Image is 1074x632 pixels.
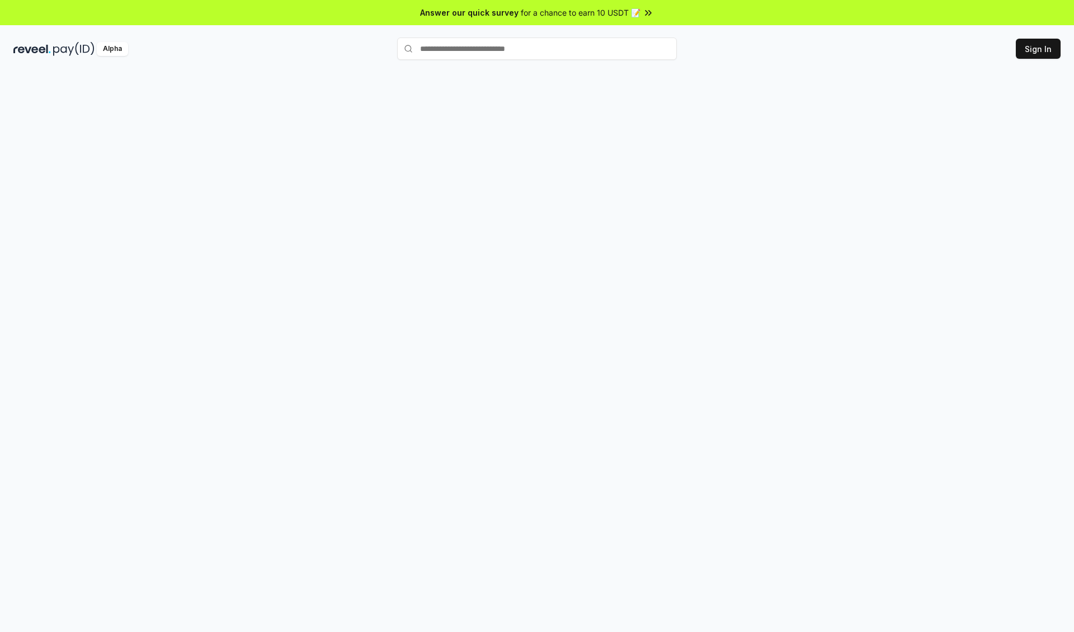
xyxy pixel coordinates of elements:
img: reveel_dark [13,42,51,56]
img: pay_id [53,42,95,56]
div: Alpha [97,42,128,56]
button: Sign In [1016,39,1061,59]
span: Answer our quick survey [420,7,519,18]
span: for a chance to earn 10 USDT 📝 [521,7,640,18]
